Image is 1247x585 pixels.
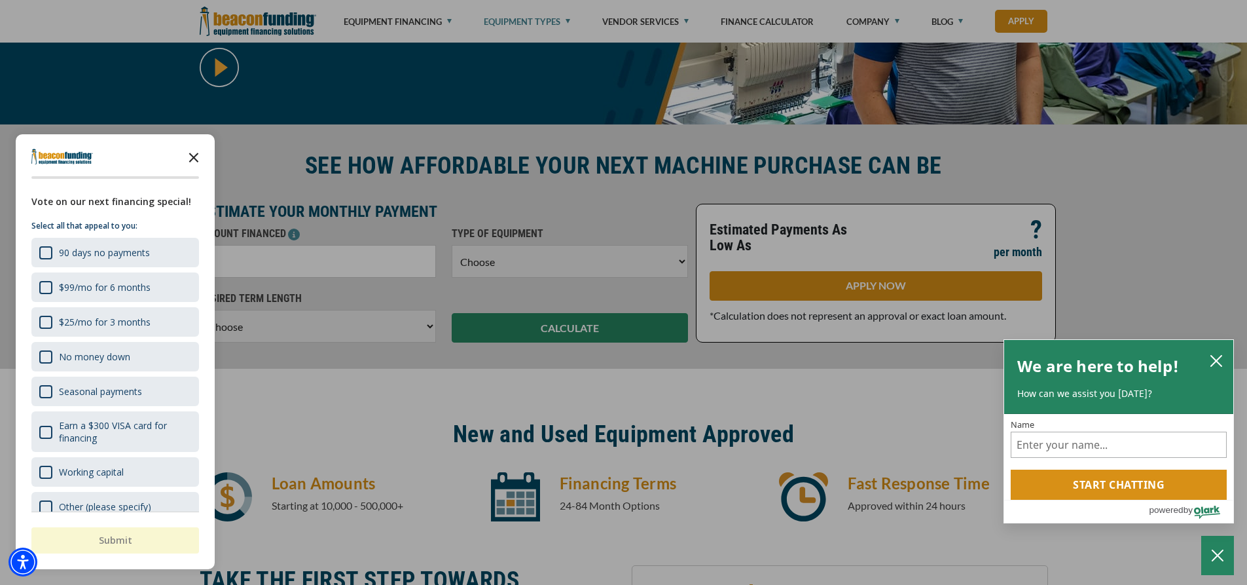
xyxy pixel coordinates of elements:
span: powered [1149,502,1183,518]
div: Working capital [59,466,124,478]
div: $99/mo for 6 months [59,281,151,293]
button: Close the survey [181,143,207,170]
div: Survey [16,134,215,569]
button: Start chatting [1011,470,1227,500]
div: Seasonal payments [59,385,142,398]
div: $99/mo for 6 months [31,273,199,302]
div: olark chatbox [1003,339,1234,524]
label: Name [1011,421,1227,429]
div: Seasonal payments [31,377,199,406]
div: No money down [59,350,130,363]
button: Submit [31,527,199,554]
div: No money down [31,342,199,371]
div: Earn a $300 VISA card for financing [31,411,199,452]
p: Select all that appeal to you: [31,219,199,233]
button: close chatbox [1206,351,1227,369]
a: Powered by Olark [1149,500,1233,523]
div: Accessibility Menu [9,548,37,576]
div: Other (please specify) [31,492,199,521]
div: Earn a $300 VISA card for financing [59,419,191,444]
div: 90 days no payments [31,238,199,267]
div: Working capital [31,457,199,487]
div: Vote on our next financing special! [31,195,199,209]
p: How can we assist you [DATE]? [1017,387,1220,400]
input: Name [1011,432,1227,458]
button: Close Chatbox [1201,536,1234,575]
div: $25/mo for 3 months [59,316,151,328]
h2: We are here to help! [1017,353,1179,379]
img: Company logo [31,149,93,164]
span: by [1184,502,1193,518]
div: 90 days no payments [59,246,150,259]
div: Other (please specify) [59,500,151,513]
div: $25/mo for 3 months [31,307,199,337]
